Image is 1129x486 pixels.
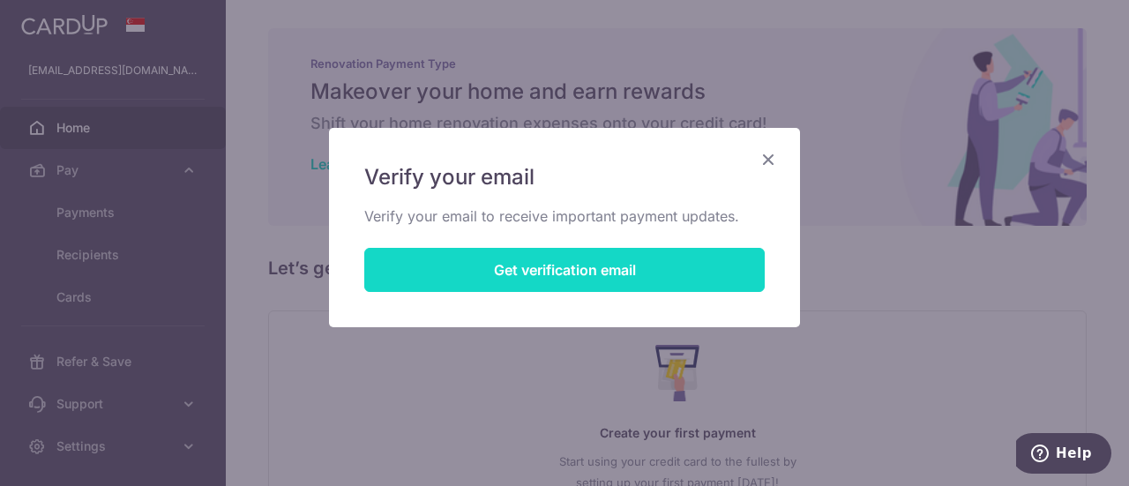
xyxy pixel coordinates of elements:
button: Get verification email [364,248,765,292]
p: Verify your email to receive important payment updates. [364,206,765,227]
button: Close [758,149,779,170]
span: Verify your email [364,163,535,191]
iframe: Opens a widget where you can find more information [1016,433,1111,477]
